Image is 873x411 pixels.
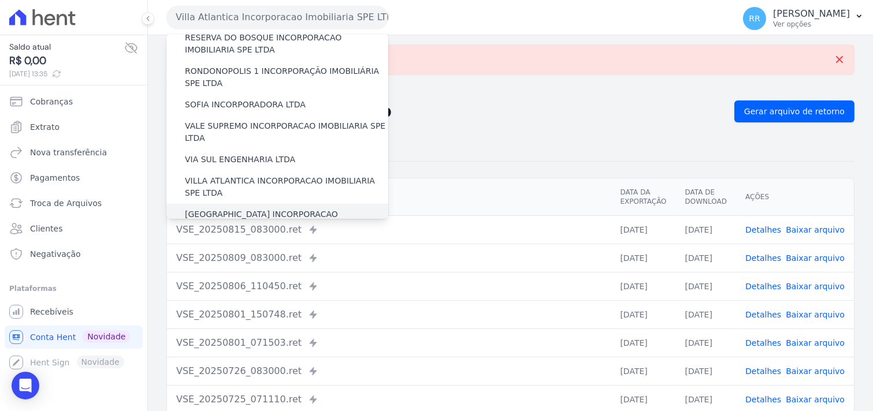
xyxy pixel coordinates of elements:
span: R$ 0,00 [9,53,124,69]
span: Clientes [30,223,62,234]
td: [DATE] [676,328,736,357]
a: Baixar arquivo [786,282,845,291]
th: Data da Exportação [611,178,675,216]
div: VSE_20250725_071110.ret [176,393,601,406]
a: Extrato [5,115,143,139]
span: Gerar arquivo de retorno [744,106,845,117]
td: [DATE] [611,244,675,272]
a: Nova transferência [5,141,143,164]
a: Detalhes [745,367,781,376]
label: VIA SUL ENGENHARIA LTDA [185,154,295,166]
a: Detalhes [745,253,781,263]
div: Open Intercom Messenger [12,372,39,399]
div: VSE_20250815_083000.ret [176,223,601,237]
div: VSE_20250806_110450.ret [176,279,601,293]
div: VSE_20250809_083000.ret [176,251,601,265]
td: [DATE] [676,244,736,272]
span: Pagamentos [30,172,80,184]
p: Ver opções [773,20,850,29]
span: Negativação [30,248,81,260]
a: Recebíveis [5,300,143,323]
p: [PERSON_NAME] [773,8,850,20]
div: Plataformas [9,282,138,296]
button: RR [PERSON_NAME] Ver opções [734,2,873,35]
a: Detalhes [745,310,781,319]
a: Baixar arquivo [786,310,845,319]
label: VILLA ATLANTICA INCORPORACAO IMOBILIARIA SPE LTDA [185,175,388,199]
td: [DATE] [611,300,675,328]
td: [DATE] [611,357,675,385]
td: [DATE] [676,215,736,244]
span: Troca de Arquivos [30,197,102,209]
a: Baixar arquivo [786,225,845,234]
a: Baixar arquivo [786,253,845,263]
label: [GEOGRAPHIC_DATA] INCORPORACAO IMOBILIARIA SPE LTDA [185,208,388,233]
a: Detalhes [745,338,781,348]
a: Detalhes [745,225,781,234]
td: [DATE] [611,215,675,244]
a: Negativação [5,242,143,266]
div: VSE_20250726_083000.ret [176,364,601,378]
button: Villa Atlantica Incorporacao Imobiliaria SPE LTDA [166,6,388,29]
a: Baixar arquivo [786,338,845,348]
label: RESERVA DO BOSQUE INCORPORACAO IMOBILIARIA SPE LTDA [185,32,388,56]
th: Data de Download [676,178,736,216]
a: Clientes [5,217,143,240]
a: Conta Hent Novidade [5,326,143,349]
td: [DATE] [676,272,736,300]
a: Cobranças [5,90,143,113]
a: Baixar arquivo [786,395,845,404]
td: [DATE] [611,272,675,300]
td: [DATE] [676,300,736,328]
a: Detalhes [745,395,781,404]
span: Cobranças [30,96,73,107]
span: RR [749,14,760,23]
label: RONDONOPOLIS 1 INCORPORAÇÃO IMOBILIÁRIA SPE LTDA [185,65,388,89]
span: Conta Hent [30,331,76,343]
span: Extrato [30,121,60,133]
label: SOFIA INCORPORADORA LTDA [185,99,306,111]
td: [DATE] [611,328,675,357]
a: Gerar arquivo de retorno [734,100,855,122]
span: Novidade [83,330,130,343]
a: Detalhes [745,282,781,291]
td: [DATE] [676,357,736,385]
th: Ações [736,178,854,216]
div: VSE_20250801_150748.ret [176,308,601,322]
nav: Breadcrumb [166,84,855,96]
span: [DATE] 13:35 [9,69,124,79]
span: Saldo atual [9,41,124,53]
span: Nova transferência [30,147,107,158]
a: Baixar arquivo [786,367,845,376]
label: VALE SUPREMO INCORPORACAO IMOBILIARIA SPE LTDA [185,120,388,144]
th: Arquivo [167,178,611,216]
div: VSE_20250801_071503.ret [176,336,601,350]
h2: Exportações de Retorno [166,103,725,119]
a: Pagamentos [5,166,143,189]
span: Recebíveis [30,306,73,317]
nav: Sidebar [9,90,138,374]
a: Troca de Arquivos [5,192,143,215]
